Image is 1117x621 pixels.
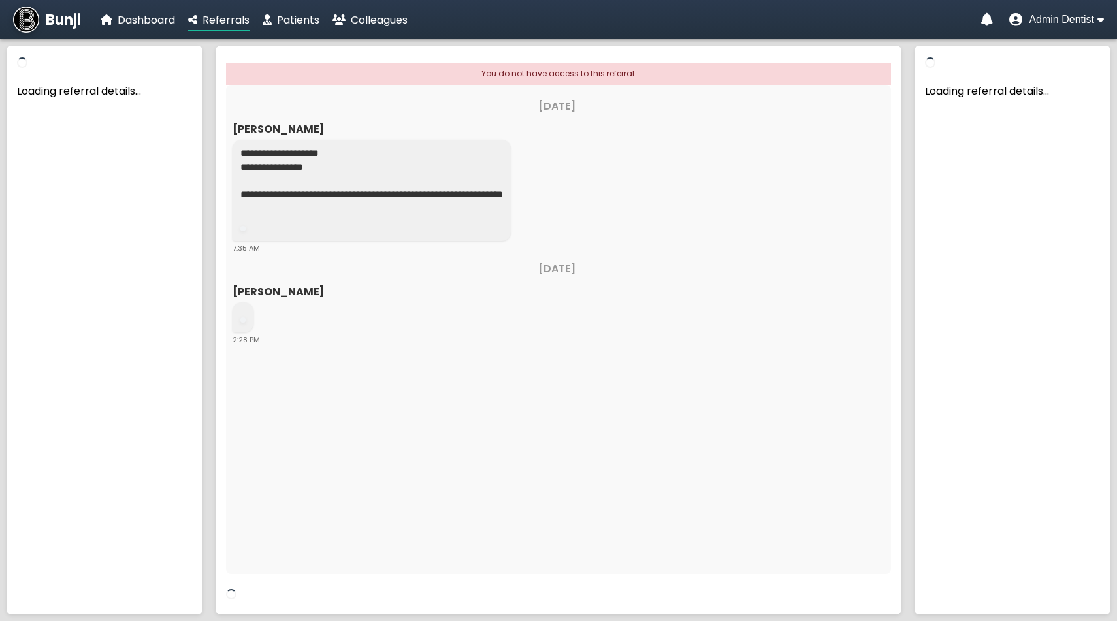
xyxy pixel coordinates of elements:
a: Dashboard [101,12,175,28]
a: Referrals [188,12,250,28]
span: Referrals [202,12,250,27]
div: [DATE] [233,261,881,277]
span: Admin Dentist [1029,14,1094,25]
div: [PERSON_NAME] [233,283,881,300]
span: 7:35 AM [233,243,260,253]
a: Patients [263,12,319,28]
span: Dashboard [118,12,175,27]
p: Loading referral details... [17,83,192,99]
span: Patients [277,12,319,27]
img: Bunji Dental Referral Management [13,7,39,33]
div: You do not have access to this referral. [226,63,891,85]
a: Bunji [13,7,81,33]
p: Loading referral details... [925,83,1100,99]
span: Colleagues [351,12,408,27]
div: [DATE] [233,98,881,114]
span: Bunji [46,9,81,31]
a: Notifications [981,13,993,26]
span: 2:28 PM [233,334,260,345]
button: User menu [1009,13,1104,26]
div: [PERSON_NAME] [233,121,881,137]
a: Colleagues [332,12,408,28]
